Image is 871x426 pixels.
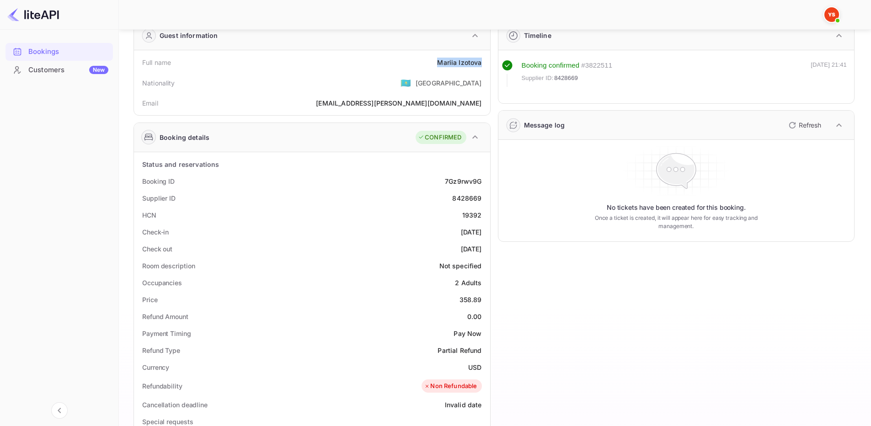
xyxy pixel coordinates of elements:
div: 2 Adults [455,278,481,288]
div: Occupancies [142,278,182,288]
div: Message log [524,120,565,130]
div: Non Refundable [424,382,477,391]
img: LiteAPI logo [7,7,59,22]
div: Check-in [142,227,169,237]
div: USD [468,362,481,372]
div: # 3822511 [581,60,612,71]
div: New [89,66,108,74]
div: CONFIRMED [418,133,461,142]
div: 19392 [462,210,482,220]
div: Cancellation deadline [142,400,208,410]
div: Refund Amount [142,312,188,321]
div: Status and reservations [142,160,219,169]
button: Refresh [783,118,825,133]
button: Collapse navigation [51,402,68,419]
div: [DATE] [461,244,482,254]
div: CustomersNew [5,61,113,79]
div: HCN [142,210,156,220]
div: Room description [142,261,195,271]
div: Full name [142,58,171,67]
div: 8428669 [452,193,481,203]
div: [EMAIL_ADDRESS][PERSON_NAME][DOMAIN_NAME] [316,98,481,108]
span: United States [401,75,411,91]
span: Supplier ID: [522,74,554,83]
div: Not specified [439,261,482,271]
div: Email [142,98,158,108]
div: Bookings [5,43,113,61]
div: 0.00 [467,312,482,321]
div: Mariia Izotova [437,58,481,67]
div: Refundability [142,381,182,391]
span: 8428669 [554,74,578,83]
div: Currency [142,362,169,372]
div: Nationality [142,78,175,88]
div: [DATE] [461,227,482,237]
img: Yandex Support [824,7,839,22]
div: Booking confirmed [522,60,580,71]
div: Bookings [28,47,108,57]
div: Pay Now [454,329,481,338]
div: Check out [142,244,172,254]
a: CustomersNew [5,61,113,78]
p: No tickets have been created for this booking. [607,203,746,212]
div: Timeline [524,31,551,40]
p: Refresh [799,120,821,130]
div: [DATE] 21:41 [811,60,847,87]
div: Booking ID [142,176,175,186]
div: Booking details [160,133,209,142]
div: Partial Refund [438,346,481,355]
div: 358.89 [460,295,482,304]
div: [GEOGRAPHIC_DATA] [416,78,482,88]
div: Price [142,295,158,304]
div: Invalid date [445,400,482,410]
a: Bookings [5,43,113,60]
div: Refund Type [142,346,180,355]
div: Supplier ID [142,193,176,203]
p: Once a ticket is created, it will appear here for easy tracking and management. [580,214,772,230]
div: Payment Timing [142,329,191,338]
div: Customers [28,65,108,75]
div: 7Gz9rwv9G [445,176,481,186]
div: Guest information [160,31,218,40]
